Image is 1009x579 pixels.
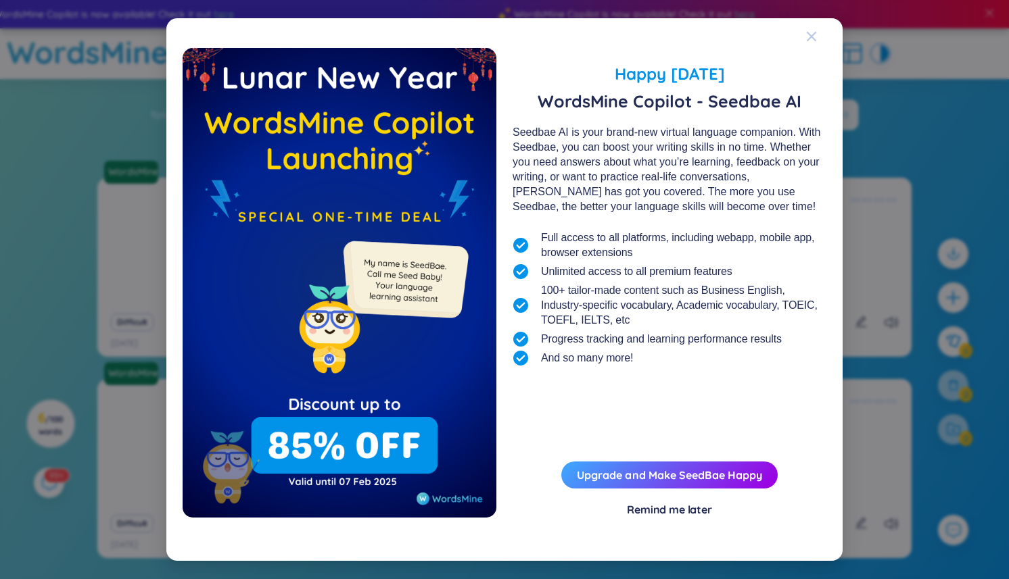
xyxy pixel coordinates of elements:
[806,18,843,55] button: Close
[541,230,826,260] span: Full access to all platforms, including webapp, mobile app, browser extensions
[627,503,712,518] div: Remind me later
[541,264,732,279] span: Unlimited access to all premium features
[541,332,782,347] span: Progress tracking and learning performance results
[183,48,496,517] img: wmFlashDealEmpty.967f2bab.png
[561,462,778,489] button: Upgrade and Make SeedBae Happy
[513,61,826,86] span: Happy [DATE]
[337,214,471,349] img: minionSeedbaeMessage.35ffe99e.png
[541,283,826,328] span: 100+ tailor-made content such as Business English, Industry-specific vocabulary, Academic vocabul...
[513,91,826,111] span: WordsMine Copilot - Seedbae AI
[513,125,826,214] div: Seedbae AI is your brand-new virtual language companion. With Seedbae, you can boost your writing...
[577,469,762,482] a: Upgrade and Make SeedBae Happy
[541,351,633,366] span: And so many more!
